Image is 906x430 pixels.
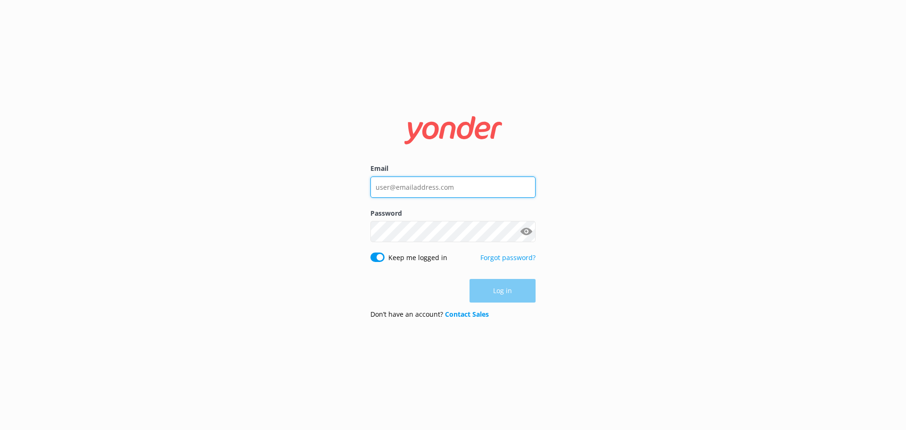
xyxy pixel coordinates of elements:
[370,177,536,198] input: user@emailaddress.com
[370,163,536,174] label: Email
[517,222,536,241] button: Show password
[480,253,536,262] a: Forgot password?
[370,309,489,320] p: Don’t have an account?
[370,208,536,219] label: Password
[445,310,489,319] a: Contact Sales
[388,253,447,263] label: Keep me logged in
